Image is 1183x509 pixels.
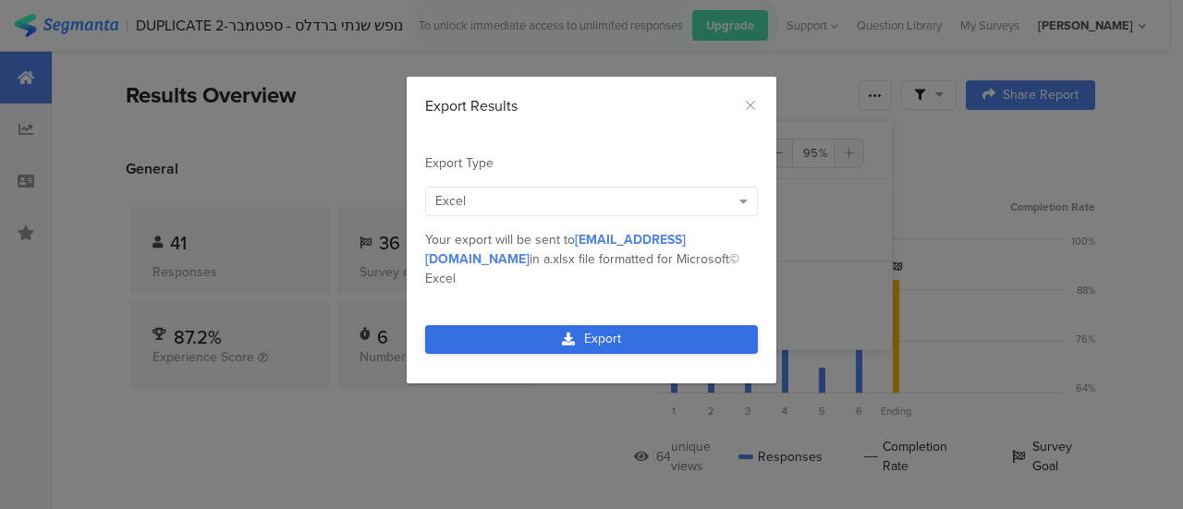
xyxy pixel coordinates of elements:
button: Close [743,95,758,116]
a: Export [425,325,758,354]
span: [EMAIL_ADDRESS][DOMAIN_NAME] [425,230,686,269]
span: .xlsx file formatted for Microsoft© Excel [425,249,739,288]
div: Your export will be sent to in a [425,230,758,288]
div: Export Results [425,95,758,116]
div: Export Type [425,153,758,173]
div: dialog [407,77,776,383]
span: Excel [435,191,466,211]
